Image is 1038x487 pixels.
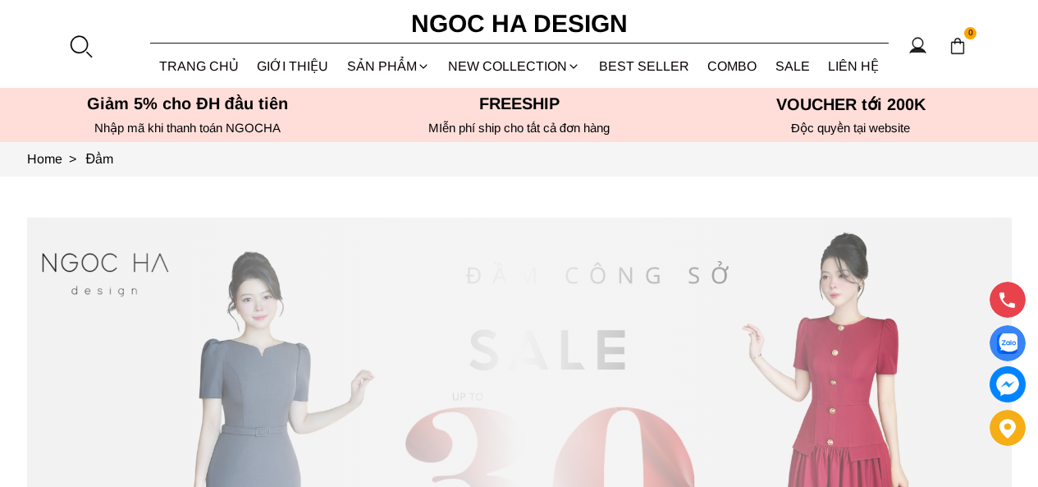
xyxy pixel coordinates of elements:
img: img-CART-ICON-ksit0nf1 [949,37,967,55]
a: TRANG CHỦ [150,44,249,88]
img: Display image [997,333,1017,354]
h6: Độc quyền tại website [690,121,1012,136]
span: 0 [964,27,977,40]
a: SALE [766,44,820,88]
div: SẢN PHẨM [338,44,440,88]
a: BEST SELLER [590,44,699,88]
a: LIÊN HỆ [819,44,889,88]
a: Link to Đầm [86,152,114,166]
font: Giảm 5% cho ĐH đầu tiên [87,94,288,113]
font: Freeship [479,94,560,113]
a: NEW COLLECTION [439,44,590,88]
a: GIỚI THIỆU [248,44,338,88]
a: Ngoc Ha Design [396,4,642,44]
a: Link to Home [27,152,86,166]
h6: MIễn phí ship cho tất cả đơn hàng [359,121,680,136]
span: > [62,152,83,166]
a: messenger [990,366,1026,402]
font: Nhập mã khi thanh toán NGOCHA [94,121,281,135]
h5: VOUCHER tới 200K [690,94,1012,114]
a: Combo [698,44,766,88]
a: Display image [990,325,1026,361]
